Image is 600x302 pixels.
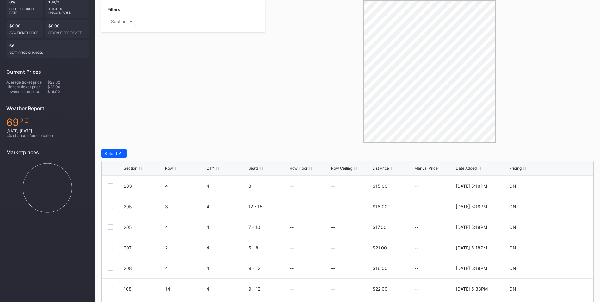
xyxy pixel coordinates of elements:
[207,286,246,292] div: 4
[456,224,487,230] div: [DATE] 5:18PM
[6,89,47,94] div: Lowest ticket price
[414,245,454,250] div: --
[207,183,246,189] div: 4
[6,20,43,38] div: $0.00
[456,245,487,250] div: [DATE] 5:18PM
[124,266,164,271] div: 208
[165,166,173,171] div: Row
[290,183,294,189] div: --
[414,183,454,189] div: --
[101,149,127,158] button: Select All
[509,266,516,271] div: ON
[124,224,164,230] div: 205
[108,7,259,12] div: Filters
[290,245,294,250] div: --
[373,183,387,189] div: $15.00
[331,286,335,292] div: --
[207,166,214,171] div: QTY
[331,224,335,230] div: --
[207,224,246,230] div: 4
[509,183,516,189] div: ON
[414,224,454,230] div: --
[456,204,487,209] div: [DATE] 5:18PM
[47,85,89,89] div: $28.00
[331,245,335,250] div: --
[248,224,288,230] div: 7 - 10
[165,224,205,230] div: 4
[6,105,89,111] div: Weather Report
[124,166,137,171] div: Section
[331,266,335,271] div: --
[414,266,454,271] div: --
[373,286,387,292] div: $22.00
[48,28,86,35] div: Revenue per ticket
[104,151,123,156] div: Select All
[456,266,487,271] div: [DATE] 5:18PM
[124,286,164,292] div: 108
[9,48,85,54] div: seat price changes
[6,149,89,155] div: Marketplaces
[47,80,89,85] div: $22.32
[124,204,164,209] div: 205
[509,224,516,230] div: ON
[165,266,205,271] div: 4
[48,4,86,15] div: Tickets Unsold/Sold
[373,245,387,250] div: $21.00
[509,204,516,209] div: ON
[6,133,89,138] div: 4 % chance of precipitation
[290,204,294,209] div: --
[47,89,89,94] div: $19.00
[290,286,294,292] div: --
[456,166,477,171] div: Date Added
[6,129,89,133] div: [DATE] [DATE]
[414,166,438,171] div: Manual Price
[6,69,89,75] div: Current Prices
[124,245,164,250] div: 207
[509,166,522,171] div: Pricing
[207,204,246,209] div: 4
[373,266,387,271] div: $16.00
[290,224,294,230] div: --
[165,286,205,292] div: 14
[165,183,205,189] div: 4
[331,166,352,171] div: Row Ceiling
[165,245,205,250] div: 2
[6,80,47,85] div: Average ticket price
[9,28,40,35] div: Avg ticket price
[248,266,288,271] div: 9 - 12
[290,266,294,271] div: --
[373,166,389,171] div: List Price
[207,266,246,271] div: 4
[331,183,335,189] div: --
[124,183,164,189] div: 203
[108,17,136,26] button: Section
[9,4,40,15] div: Sell Through Rate
[248,286,288,292] div: 9 - 12
[373,224,387,230] div: $17.00
[6,160,89,216] svg: Chart title
[509,245,516,250] div: ON
[207,245,246,250] div: 4
[45,20,89,38] div: $0.00
[248,166,258,171] div: Seats
[373,204,387,209] div: $18.00
[6,116,89,129] div: 69
[290,166,307,171] div: Row Floor
[456,183,487,189] div: [DATE] 5:18PM
[248,204,288,209] div: 12 - 15
[111,19,127,24] div: Section
[19,116,29,129] span: ℉
[509,286,516,292] div: ON
[456,286,488,292] div: [DATE] 5:33PM
[248,183,288,189] div: 8 - 11
[414,204,454,209] div: --
[165,204,205,209] div: 3
[248,245,288,250] div: 5 - 8
[6,40,89,58] div: 66
[6,85,47,89] div: Highest ticket price
[414,286,454,292] div: --
[331,204,335,209] div: --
